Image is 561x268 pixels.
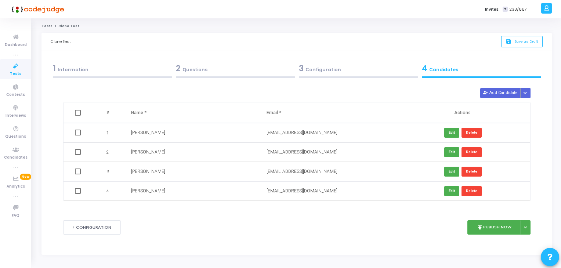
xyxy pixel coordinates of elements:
span: Interviews [6,113,26,119]
span: [EMAIL_ADDRESS][DOMAIN_NAME] [267,188,337,193]
span: Save as Draft [514,39,538,44]
nav: breadcrumb [41,24,552,29]
a: 2Questions [174,60,297,80]
span: [PERSON_NAME] [131,169,165,174]
a: 4Candidates [420,60,543,80]
button: < Configuration [63,220,121,235]
button: saveSave as Draft [501,36,543,47]
img: logo [9,2,64,17]
span: T [503,7,507,12]
a: 3Configuration [297,60,420,80]
span: Candidates [4,155,28,161]
span: [PERSON_NAME] [131,149,165,155]
a: Tests [41,24,53,28]
th: Email * [259,102,395,123]
th: # [94,102,124,123]
span: Questions [5,134,26,140]
button: publishPublish Now [467,220,521,235]
span: 1 [106,130,109,136]
span: [PERSON_NAME] [131,188,165,193]
span: Tests [10,71,21,77]
button: Edit [444,147,459,157]
a: 1Information [51,60,174,80]
span: 4 [422,63,427,74]
span: 3 [299,63,304,74]
span: 2 [106,149,109,156]
i: save [506,39,513,45]
th: Actions [395,102,530,123]
button: Delete [462,147,482,157]
button: Delete [462,128,482,138]
div: Questions [176,62,295,75]
label: Invites: [485,6,500,12]
button: Edit [444,186,459,196]
span: 4 [106,188,109,195]
span: [PERSON_NAME] [131,130,165,135]
span: [EMAIL_ADDRESS][DOMAIN_NAME] [267,130,337,135]
span: [EMAIL_ADDRESS][DOMAIN_NAME] [267,169,337,174]
button: Delete [462,186,482,196]
div: Clone Test [51,33,71,51]
span: Analytics [7,184,25,190]
button: Add Candidate [480,88,521,98]
span: [EMAIL_ADDRESS][DOMAIN_NAME] [267,149,337,155]
span: 1 [53,63,56,74]
span: Clone Test [58,24,79,28]
button: Edit [444,167,459,177]
span: 2 [176,63,181,74]
span: 233/687 [509,6,527,12]
span: New [20,174,31,180]
span: 3 [106,169,109,175]
div: Configuration [299,62,418,75]
div: Information [53,62,172,75]
span: FAQ [12,213,19,219]
span: Contests [6,92,25,98]
button: Edit [444,128,459,138]
div: Candidates [422,62,541,75]
div: Button group with nested dropdown [520,88,531,98]
th: Name * [124,102,259,123]
i: publish [477,224,483,231]
button: Delete [462,167,482,177]
span: Dashboard [5,42,27,48]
